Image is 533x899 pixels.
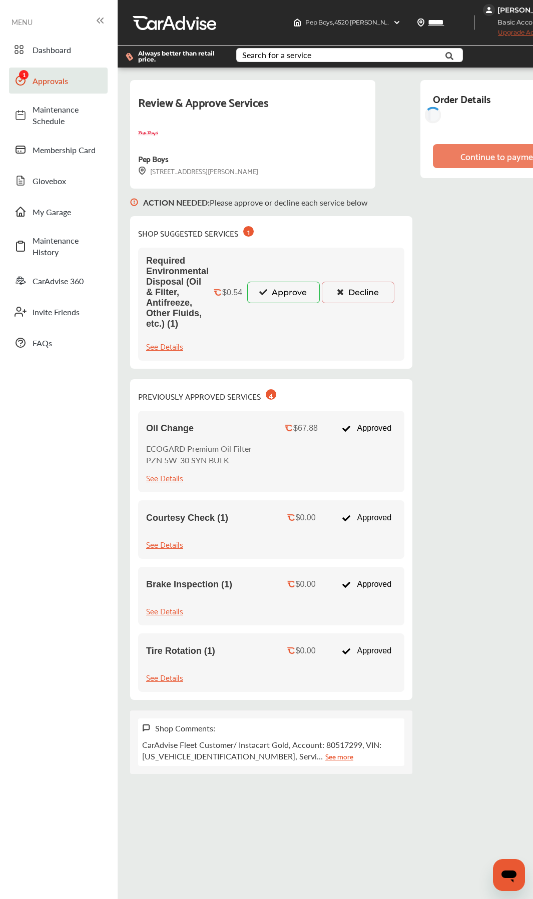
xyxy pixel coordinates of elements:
div: 4 [266,389,276,400]
span: Dashboard [33,44,103,56]
div: See Details [146,604,183,617]
img: dollor_label_vector.a70140d1.svg [126,53,133,61]
a: Invite Friends [9,299,108,325]
b: ACTION NEEDED : [143,197,210,208]
span: Brake Inspection (1) [146,579,232,590]
img: jVpblrzwTbfkPYzPPzSLxeg0AAAAASUVORK5CYII= [483,4,495,16]
div: Approved [337,419,396,438]
span: Maintenance History [33,235,103,258]
div: $0.54 [222,288,242,297]
p: PZN 5W-30 SYN BULK [146,454,252,466]
div: Approved [337,575,396,594]
span: Always better than retail price. [138,51,220,63]
span: Required Environmental Disposal (Oil & Filter, Antifreeze, Other Fluids, etc.) (1) [146,256,209,329]
div: Order Details [433,90,490,107]
div: $0.00 [296,513,316,522]
a: Maintenance Schedule [9,99,108,132]
img: logo-pepboys.png [138,124,158,144]
span: Oil Change [146,423,194,434]
img: header-divider.bc55588e.svg [474,15,475,30]
a: CarAdvise 360 [9,268,108,294]
div: Search for a service [242,51,311,59]
img: location_vector.a44bc228.svg [417,19,425,27]
span: Tire Rotation (1) [146,646,215,656]
div: 1 [243,226,254,237]
img: header-down-arrow.9dd2ce7d.svg [393,19,401,27]
p: Please approve or decline each service below [143,197,368,208]
span: Courtesy Check (1) [146,513,228,523]
div: PREVIOUSLY APPROVED SERVICES [138,387,276,403]
a: Membership Card [9,137,108,163]
div: $0.00 [296,646,316,655]
div: $0.00 [296,580,316,589]
div: Approved [337,508,396,527]
span: Maintenance Schedule [33,104,103,127]
p: ECOGARD Premium Oil Filter [146,443,252,454]
img: svg+xml;base64,PHN2ZyB3aWR0aD0iMTYiIGhlaWdodD0iMTciIHZpZXdCb3g9IjAgMCAxNiAxNyIgZmlsbD0ibm9uZSIgeG... [130,189,138,216]
a: See more [325,750,353,762]
a: Approvals [9,68,108,94]
div: [STREET_ADDRESS][PERSON_NAME] [138,165,258,177]
button: Approve [247,282,320,303]
p: CarAdvise Fleet Customer/ Instacart Gold, Account: 80517299, VIN: [US_VEHICLE_IDENTIFICATION_NUMB... [142,739,400,762]
div: See Details [146,471,183,484]
span: FAQs [33,337,103,349]
button: Decline [322,282,394,303]
span: Pep Boys , 4520 [PERSON_NAME] BLVD [GEOGRAPHIC_DATA] , CA 90230 [305,19,513,26]
div: Review & Approve Services [138,92,367,124]
span: Membership Card [33,144,103,156]
a: Glovebox [9,168,108,194]
a: Maintenance History [9,230,108,263]
span: CarAdvise 360 [33,275,103,287]
img: header-home-logo.8d720a4f.svg [293,19,301,27]
div: See Details [146,670,183,684]
img: svg+xml;base64,PHN2ZyB3aWR0aD0iMTYiIGhlaWdodD0iMTciIHZpZXdCb3g9IjAgMCAxNiAxNyIgZmlsbD0ibm9uZSIgeG... [142,724,150,732]
div: Approved [337,641,396,660]
div: Pep Boys [138,152,168,165]
div: Shop Comments: [155,722,215,734]
img: svg+xml;base64,PHN2ZyB3aWR0aD0iMTYiIGhlaWdodD0iMTciIHZpZXdCb3g9IjAgMCAxNiAxNyIgZmlsbD0ibm9uZSIgeG... [138,167,146,175]
iframe: Button to launch messaging window [493,859,525,891]
span: My Garage [33,206,103,218]
a: My Garage [9,199,108,225]
div: SHOP SUGGESTED SERVICES [138,224,254,240]
span: Invite Friends [33,306,103,318]
div: $67.88 [293,424,318,433]
div: See Details [146,339,183,353]
a: Dashboard [9,37,108,63]
span: Approvals [33,75,103,87]
span: MENU [12,18,33,26]
div: See Details [146,537,183,551]
a: FAQs [9,330,108,356]
span: Glovebox [33,175,103,187]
